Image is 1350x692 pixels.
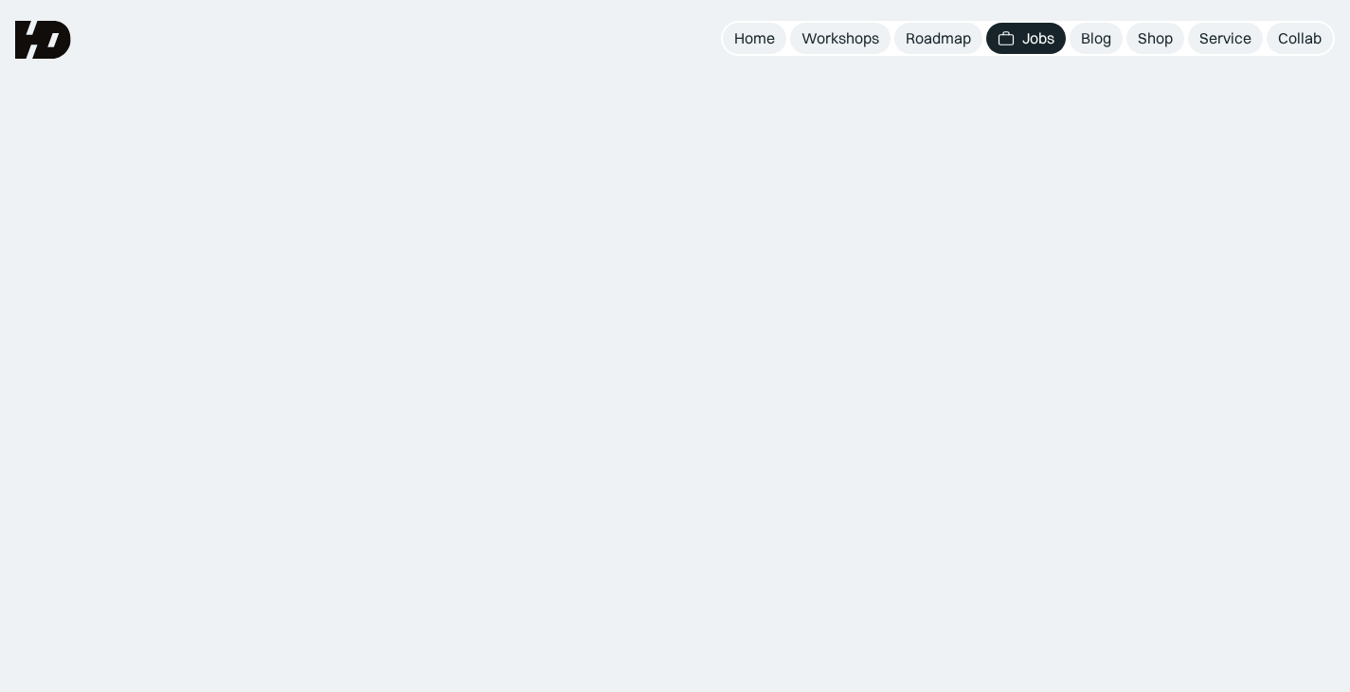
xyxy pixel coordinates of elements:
[790,23,891,54] a: Workshops
[1081,28,1111,48] div: Blog
[894,23,982,54] a: Roadmap
[1199,28,1251,48] div: Service
[723,23,786,54] a: Home
[986,23,1066,54] a: Jobs
[801,28,879,48] div: Workshops
[1126,23,1184,54] a: Shop
[1138,28,1173,48] div: Shop
[1188,23,1263,54] a: Service
[734,28,775,48] div: Home
[1070,23,1123,54] a: Blog
[1267,23,1333,54] a: Collab
[906,28,971,48] div: Roadmap
[1022,28,1054,48] div: Jobs
[1278,28,1322,48] div: Collab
